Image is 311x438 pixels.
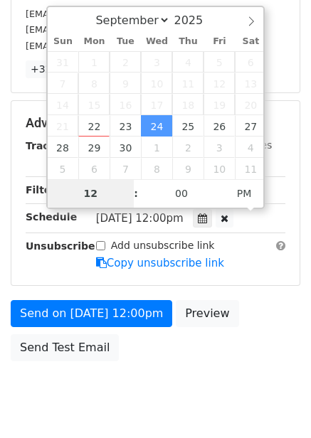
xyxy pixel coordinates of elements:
span: September 20, 2025 [235,94,266,115]
small: [EMAIL_ADDRESS][DOMAIN_NAME] [26,9,184,19]
span: September 28, 2025 [48,137,79,158]
span: September 16, 2025 [110,94,141,115]
small: [EMAIL_ADDRESS][DOMAIN_NAME] [26,24,184,35]
a: Copy unsubscribe link [96,257,224,269]
span: Fri [204,37,235,46]
span: September 17, 2025 [141,94,172,115]
input: Year [170,14,221,27]
span: September 15, 2025 [78,94,110,115]
span: September 2, 2025 [110,51,141,73]
strong: Unsubscribe [26,240,95,252]
span: September 26, 2025 [204,115,235,137]
span: September 24, 2025 [141,115,172,137]
span: September 11, 2025 [172,73,204,94]
span: Thu [172,37,204,46]
span: October 2, 2025 [172,137,204,158]
span: September 29, 2025 [78,137,110,158]
span: September 23, 2025 [110,115,141,137]
span: September 25, 2025 [172,115,204,137]
span: September 30, 2025 [110,137,141,158]
span: September 9, 2025 [110,73,141,94]
span: September 8, 2025 [78,73,110,94]
span: Sat [235,37,266,46]
span: September 10, 2025 [141,73,172,94]
input: Hour [48,179,135,208]
h5: Advanced [26,115,285,131]
span: September 4, 2025 [172,51,204,73]
iframe: Chat Widget [240,370,311,438]
span: October 5, 2025 [48,158,79,179]
span: September 22, 2025 [78,115,110,137]
span: Sun [48,37,79,46]
span: October 11, 2025 [235,158,266,179]
span: October 1, 2025 [141,137,172,158]
span: October 7, 2025 [110,158,141,179]
strong: Tracking [26,140,73,151]
span: September 7, 2025 [48,73,79,94]
span: October 9, 2025 [172,158,204,179]
span: August 31, 2025 [48,51,79,73]
span: September 3, 2025 [141,51,172,73]
span: Tue [110,37,141,46]
input: Minute [138,179,225,208]
span: September 21, 2025 [48,115,79,137]
span: September 18, 2025 [172,94,204,115]
span: October 4, 2025 [235,137,266,158]
span: Click to toggle [225,179,264,208]
span: September 6, 2025 [235,51,266,73]
a: Send on [DATE] 12:00pm [11,300,172,327]
span: October 10, 2025 [204,158,235,179]
span: September 12, 2025 [204,73,235,94]
span: : [134,179,138,208]
label: Add unsubscribe link [111,238,215,253]
small: [EMAIL_ADDRESS][DOMAIN_NAME] [26,41,184,51]
a: +32 more [26,60,85,78]
span: October 6, 2025 [78,158,110,179]
span: September 13, 2025 [235,73,266,94]
strong: Schedule [26,211,77,223]
span: Mon [78,37,110,46]
strong: Filters [26,184,62,196]
span: September 19, 2025 [204,94,235,115]
span: October 8, 2025 [141,158,172,179]
a: Preview [176,300,238,327]
span: September 27, 2025 [235,115,266,137]
span: Wed [141,37,172,46]
span: [DATE] 12:00pm [96,212,184,225]
span: October 3, 2025 [204,137,235,158]
span: September 14, 2025 [48,94,79,115]
a: Send Test Email [11,334,119,361]
span: September 5, 2025 [204,51,235,73]
span: September 1, 2025 [78,51,110,73]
